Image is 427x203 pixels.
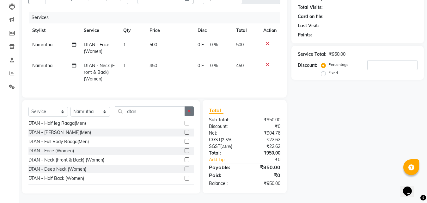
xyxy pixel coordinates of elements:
[298,51,326,58] div: Service Total:
[210,62,218,69] span: 0 %
[119,23,146,38] th: Qty
[245,150,285,156] div: ₹950.00
[28,166,86,173] div: DTAN - Deep Neck (Women)
[298,22,319,29] div: Last Visit:
[252,156,285,163] div: ₹0
[245,180,285,187] div: ₹950.00
[84,42,109,54] span: DTAN - Face (Women)
[29,12,285,23] div: Services
[236,63,244,68] span: 450
[206,62,208,69] span: |
[206,41,208,48] span: |
[28,138,89,145] div: DTAN - Full Body Raaga(Men)
[328,62,349,67] label: Percentage
[400,178,421,197] iframe: chat widget
[28,157,104,163] div: DTAN - Neck (Front & Back) (Women)
[236,42,244,48] span: 500
[115,106,185,116] input: Search or Scan
[28,120,86,127] div: DTAN - Half leg Raaga(Men)
[204,163,245,171] div: Payable:
[245,163,285,171] div: ₹950.00
[210,41,218,48] span: 0 %
[204,156,251,163] a: Add Tip
[232,23,259,38] th: Total
[298,62,317,69] div: Discount:
[204,150,245,156] div: Total:
[298,32,312,38] div: Points:
[204,171,245,179] div: Paid:
[245,136,285,143] div: ₹22.62
[146,23,194,38] th: Price
[80,23,119,38] th: Service
[28,184,82,191] div: DTAN - Full Back (Women)
[123,63,126,68] span: 1
[32,42,52,48] span: Namrutha
[123,42,126,48] span: 1
[245,143,285,150] div: ₹22.62
[245,171,285,179] div: ₹0
[84,63,115,82] span: DTAN - Neck (Front & Back) (Women)
[149,42,157,48] span: 500
[222,144,231,149] span: 2.5%
[328,70,338,76] label: Fixed
[198,62,204,69] span: 0 F
[204,180,245,187] div: Balance :
[28,23,80,38] th: Stylist
[204,117,245,123] div: Sub Total:
[28,129,91,136] div: DTAN - [PERSON_NAME](Men)
[28,175,84,182] div: DTAN - Half Back (Women)
[329,51,345,58] div: ₹950.00
[204,136,245,143] div: ( )
[204,123,245,130] div: Discount:
[209,143,220,149] span: SGST
[194,23,232,38] th: Disc
[209,137,221,143] span: CGST
[209,107,223,114] span: Total
[298,13,324,20] div: Card on file:
[28,148,74,154] div: DTAN - Face (Women)
[245,123,285,130] div: ₹0
[245,130,285,136] div: ₹904.76
[149,63,157,68] span: 450
[32,63,52,68] span: Namrutha
[298,4,323,11] div: Total Visits:
[245,117,285,123] div: ₹950.00
[222,137,231,142] span: 2.5%
[259,23,280,38] th: Action
[198,41,204,48] span: 0 F
[204,130,245,136] div: Net:
[204,143,245,150] div: ( )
